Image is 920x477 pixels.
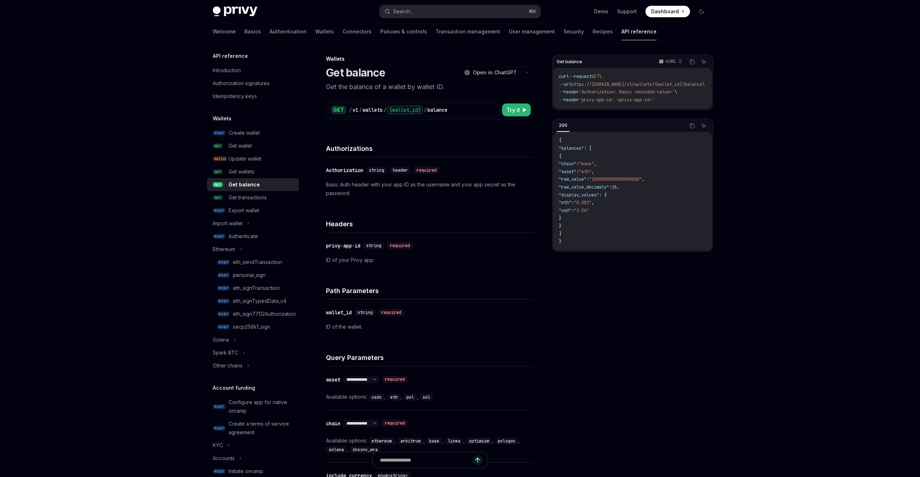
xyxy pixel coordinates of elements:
[559,215,561,221] span: }
[651,8,679,15] span: Dashboard
[427,106,447,114] div: balance
[229,180,260,189] div: Get balance
[326,323,533,331] p: ID of the wallet.
[369,167,384,173] span: string
[233,310,296,318] div: eth_sign7702Authorization
[563,23,584,40] a: Security
[699,121,708,130] button: Ask AI
[326,167,363,174] div: Authorization
[424,106,427,114] div: /
[326,393,533,401] div: Available options:
[387,394,401,401] code: eth
[393,7,413,16] div: Search...
[378,309,404,316] div: required
[404,393,420,401] div: ,
[315,23,334,40] a: Wallets
[229,232,258,241] div: Authenticate
[584,145,592,151] span: : [
[213,114,231,123] h5: Wallets
[559,97,579,103] span: --header
[207,152,299,165] a: PATCHUpdate wallet
[466,436,495,445] div: ,
[559,200,571,205] span: "eth"
[559,176,586,182] span: "raw_value"
[559,145,584,151] span: "balances"
[576,161,579,167] span: :
[207,396,299,417] a: POSTConfigure app for native onramp
[213,208,226,213] span: POST
[229,467,263,476] div: Initiate onramp
[369,394,385,401] code: usdc
[244,23,261,40] a: Basics
[675,89,677,95] span: \
[207,191,299,204] a: GETGet transactions
[270,23,307,40] a: Authentication
[592,200,594,205] span: ,
[509,23,555,40] a: User management
[207,320,299,333] a: POSTsecp256k1_sign
[331,106,346,114] div: GET
[382,376,408,383] div: required
[369,437,395,445] code: ethereum
[342,23,372,40] a: Connectors
[326,82,533,92] p: Get the balance of a wallet by wallet ID.
[326,144,533,153] h4: Authorizations
[213,335,229,344] div: Solana
[589,176,642,182] span: "1000000000000000000"
[594,8,608,15] a: Demo
[506,106,520,114] span: Try it
[326,436,533,454] div: Available options:
[592,74,599,79] span: GET
[617,184,619,190] span: ,
[326,309,352,316] div: wallet_id
[559,184,609,190] span: "raw_value_decimals"
[414,167,440,174] div: required
[696,6,707,17] button: Toggle dark mode
[579,89,675,95] span: 'Authorization: Basic <encoded-value>'
[559,223,561,229] span: }
[599,192,607,198] span: : {
[495,437,518,445] code: polygon
[466,437,492,445] code: optimism
[213,143,223,149] span: GET
[559,74,569,79] span: curl
[369,393,387,401] div: ,
[229,398,295,415] div: Configure app for native onramp
[559,231,561,237] span: ]
[326,353,533,362] h4: Query Parameters
[207,307,299,320] a: POSTeth_sign7702Authorization
[594,161,597,167] span: ,
[207,77,299,90] a: Authorization signatures
[217,298,230,304] span: POST
[233,297,286,305] div: eth_signTypedData_v4
[436,23,500,40] a: Transaction management
[359,106,362,114] div: /
[382,420,408,427] div: required
[217,311,230,317] span: POST
[350,446,381,453] code: zksync_era
[655,56,685,68] button: cURL
[426,437,442,445] code: base
[379,5,540,18] button: Search...⌘K
[366,243,381,249] span: string
[559,169,576,175] span: "asset"
[213,195,223,200] span: GET
[387,242,413,249] div: required
[213,426,226,431] span: POST
[213,6,257,17] img: dark logo
[397,437,423,445] code: arbitrum
[213,454,235,463] div: Accounts
[326,376,340,383] div: asset
[229,193,267,202] div: Get transactions
[702,82,705,87] span: \
[445,437,463,445] code: linea
[559,153,561,159] span: {
[426,436,445,445] div: ,
[217,273,230,278] span: POST
[207,269,299,282] a: POSTpersonal_sign
[397,436,426,445] div: ,
[609,184,612,190] span: :
[213,130,226,136] span: POST
[326,242,360,249] div: privy-app-id
[353,106,358,114] div: v1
